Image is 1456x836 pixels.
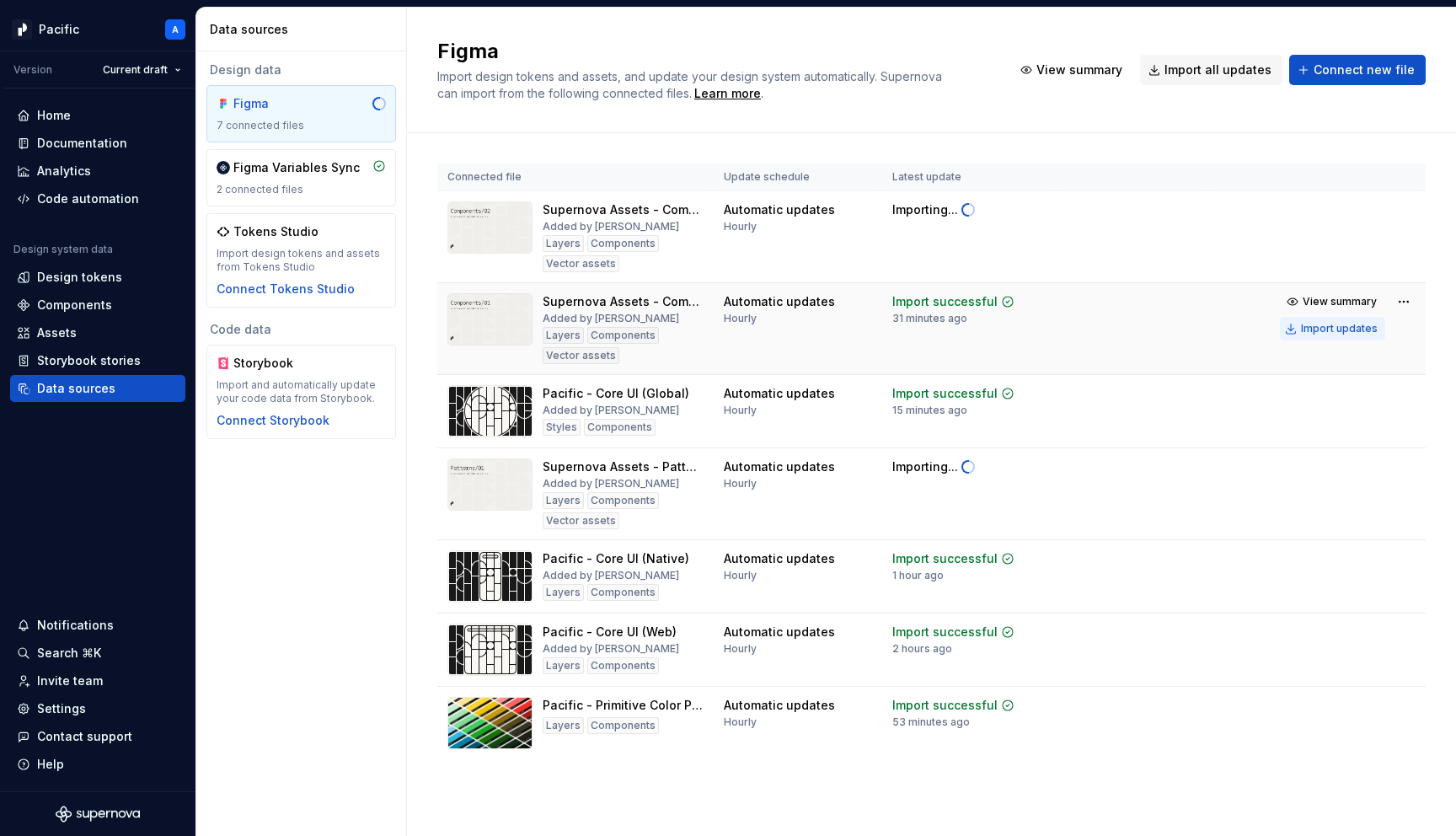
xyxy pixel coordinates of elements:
[892,697,998,714] div: Import successful
[37,163,91,180] div: Analytics
[587,717,659,734] div: Components
[206,85,396,142] a: Figma7 connected files
[37,756,64,773] div: Help
[543,569,679,582] div: Added by [PERSON_NAME]
[892,404,967,417] div: 15 minutes ago
[543,235,584,252] div: Layers
[892,569,944,582] div: 1 hour ago
[10,158,185,185] a: Analytics
[1303,295,1377,308] span: View summary
[543,717,584,734] div: Layers
[37,324,77,341] div: Assets
[543,642,679,656] div: Added by [PERSON_NAME]
[724,385,835,402] div: Automatic updates
[217,378,386,405] div: Import and automatically update your code data from Storybook.
[543,327,584,344] div: Layers
[37,190,139,207] div: Code automation
[37,645,101,662] div: Search ⌘K
[10,319,185,346] a: Assets
[584,419,656,436] div: Components
[10,695,185,722] a: Settings
[587,327,659,344] div: Components
[892,312,967,325] div: 31 minutes ago
[892,201,958,218] div: Importing...
[206,345,396,439] a: StorybookImport and automatically update your code data from Storybook.Connect Storybook
[3,11,192,47] button: PacificA
[217,247,386,274] div: Import design tokens and assets from Tokens Studio
[10,723,185,750] button: Contact support
[724,477,757,490] div: Hourly
[37,269,122,286] div: Design tokens
[12,19,32,40] img: 8d0dbd7b-a897-4c39-8ca0-62fbda938e11.png
[543,293,704,310] div: Supernova Assets - Components 01
[892,642,952,656] div: 2 hours ago
[724,201,835,218] div: Automatic updates
[10,130,185,157] a: Documentation
[892,624,998,640] div: Import successful
[56,806,140,823] svg: Supernova Logo
[543,458,704,475] div: Supernova Assets - Patterns 01
[543,697,704,714] div: Pacific - Primitive Color Palette
[543,419,581,436] div: Styles
[103,63,168,77] span: Current draft
[543,492,584,509] div: Layers
[39,21,79,38] div: Pacific
[217,412,329,429] button: Connect Storybook
[10,185,185,212] a: Code automation
[233,95,314,112] div: Figma
[37,380,115,397] div: Data sources
[892,458,958,475] div: Importing...
[724,458,835,475] div: Automatic updates
[233,223,318,240] div: Tokens Studio
[206,321,396,338] div: Code data
[10,640,185,667] button: Search ⌘K
[892,715,970,729] div: 53 minutes ago
[37,297,112,313] div: Components
[543,624,677,640] div: Pacific - Core UI (Web)
[437,38,992,65] h2: Figma
[724,624,835,640] div: Automatic updates
[692,88,763,100] span: .
[10,751,185,778] button: Help
[694,85,761,102] a: Learn more
[724,715,757,729] div: Hourly
[172,23,179,36] div: A
[1314,62,1415,78] span: Connect new file
[37,107,71,124] div: Home
[543,477,679,490] div: Added by [PERSON_NAME]
[10,264,185,291] a: Design tokens
[1012,55,1133,85] button: View summary
[1164,62,1271,78] span: Import all updates
[10,347,185,374] a: Storybook stories
[437,163,714,191] th: Connected file
[543,657,584,674] div: Layers
[10,292,185,319] a: Components
[724,642,757,656] div: Hourly
[587,657,659,674] div: Components
[543,512,619,529] div: Vector assets
[37,673,103,689] div: Invite team
[543,385,689,402] div: Pacific - Core UI (Global)
[210,21,399,38] div: Data sources
[892,385,998,402] div: Import successful
[437,69,945,100] span: Import design tokens and assets, and update your design system automatically. Supernova can impor...
[37,352,141,369] div: Storybook stories
[724,293,835,310] div: Automatic updates
[543,347,619,364] div: Vector assets
[724,697,835,714] div: Automatic updates
[724,550,835,567] div: Automatic updates
[1280,290,1385,313] button: View summary
[1289,55,1426,85] button: Connect new file
[543,220,679,233] div: Added by [PERSON_NAME]
[217,281,355,297] button: Connect Tokens Studio
[206,62,396,78] div: Design data
[37,728,132,745] div: Contact support
[724,220,757,233] div: Hourly
[95,58,189,82] button: Current draft
[892,550,998,567] div: Import successful
[892,293,998,310] div: Import successful
[13,243,113,256] div: Design system data
[37,617,114,634] div: Notifications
